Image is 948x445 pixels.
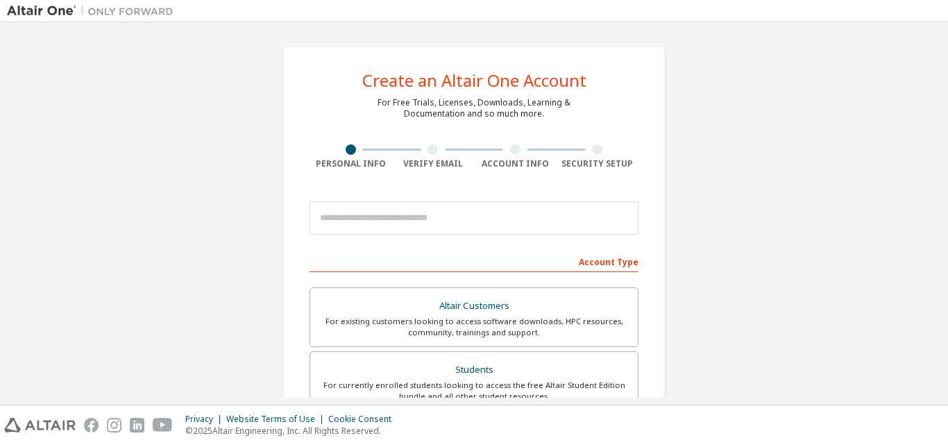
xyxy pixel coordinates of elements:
div: For existing customers looking to access software downloads, HPC resources, community, trainings ... [319,316,629,338]
p: © 2025 Altair Engineering, Inc. All Rights Reserved. [185,425,400,437]
img: linkedin.svg [130,418,144,433]
div: For currently enrolled students looking to access the free Altair Student Edition bundle and all ... [319,380,629,402]
div: Website Terms of Use [226,414,328,425]
div: Create an Altair One Account [362,72,586,89]
div: Cookie Consent [328,414,400,425]
div: For Free Trials, Licenses, Downloads, Learning & Documentation and so much more. [378,97,570,119]
img: instagram.svg [107,418,121,433]
img: Altair One [7,4,180,18]
div: Verify Email [392,158,475,169]
div: Students [319,360,629,380]
div: Account Type [310,250,638,272]
div: Security Setup [557,158,639,169]
img: facebook.svg [84,418,99,433]
div: Altair Customers [319,296,629,316]
div: Privacy [185,414,226,425]
div: Account Info [474,158,557,169]
img: altair_logo.svg [4,418,76,433]
img: youtube.svg [153,418,173,433]
div: Personal Info [310,158,392,169]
